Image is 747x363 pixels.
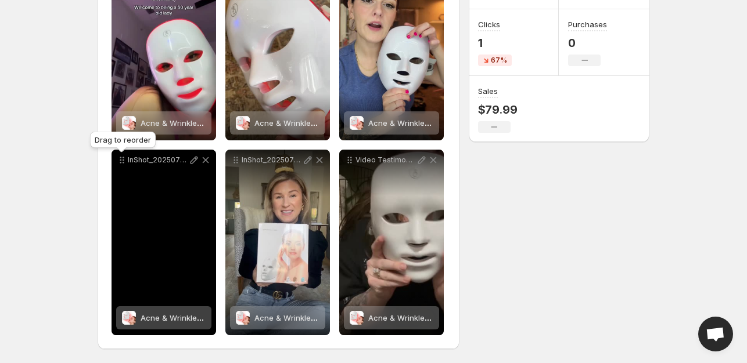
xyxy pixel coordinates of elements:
img: Acne & Wrinkle Reducing 7 Color LED Therapy Mask [350,116,364,130]
h3: Sales [478,85,498,97]
span: 67% [491,56,507,65]
span: Acne & Wrinkle Reducing 7 Color LED Therapy Mask [368,118,561,128]
p: $79.99 [478,103,518,117]
div: InShot_20250717_123901872Acne & Wrinkle Reducing 7 Color LED Therapy MaskAcne & Wrinkle Reducing ... [112,150,216,335]
img: Acne & Wrinkle Reducing 7 Color LED Therapy Mask [236,116,250,130]
div: Video Testimonial 4Acne & Wrinkle Reducing 7 Color LED Therapy MaskAcne & Wrinkle Reducing 7 Colo... [339,150,444,335]
img: Acne & Wrinkle Reducing 7 Color LED Therapy Mask [122,116,136,130]
span: Acne & Wrinkle Reducing 7 Color LED Therapy Mask [254,118,447,128]
span: Acne & Wrinkle Reducing 7 Color LED Therapy Mask [141,118,333,128]
img: Acne & Wrinkle Reducing 7 Color LED Therapy Mask [350,311,364,325]
a: Open chat [698,317,733,351]
p: Video Testimonial 4 [355,155,416,165]
h3: Purchases [568,19,607,30]
p: InShot_20250717_123945597 [242,155,302,165]
span: Acne & Wrinkle Reducing 7 Color LED Therapy Mask [254,313,447,322]
p: InShot_20250717_123901872 [128,155,188,165]
span: Acne & Wrinkle Reducing 7 Color LED Therapy Mask [368,313,561,322]
img: Acne & Wrinkle Reducing 7 Color LED Therapy Mask [122,311,136,325]
div: InShot_20250717_123945597Acne & Wrinkle Reducing 7 Color LED Therapy MaskAcne & Wrinkle Reducing ... [225,150,330,335]
span: Acne & Wrinkle Reducing 7 Color LED Therapy Mask [141,313,333,322]
p: 0 [568,36,607,50]
p: 1 [478,36,512,50]
h3: Clicks [478,19,500,30]
img: Acne & Wrinkle Reducing 7 Color LED Therapy Mask [236,311,250,325]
